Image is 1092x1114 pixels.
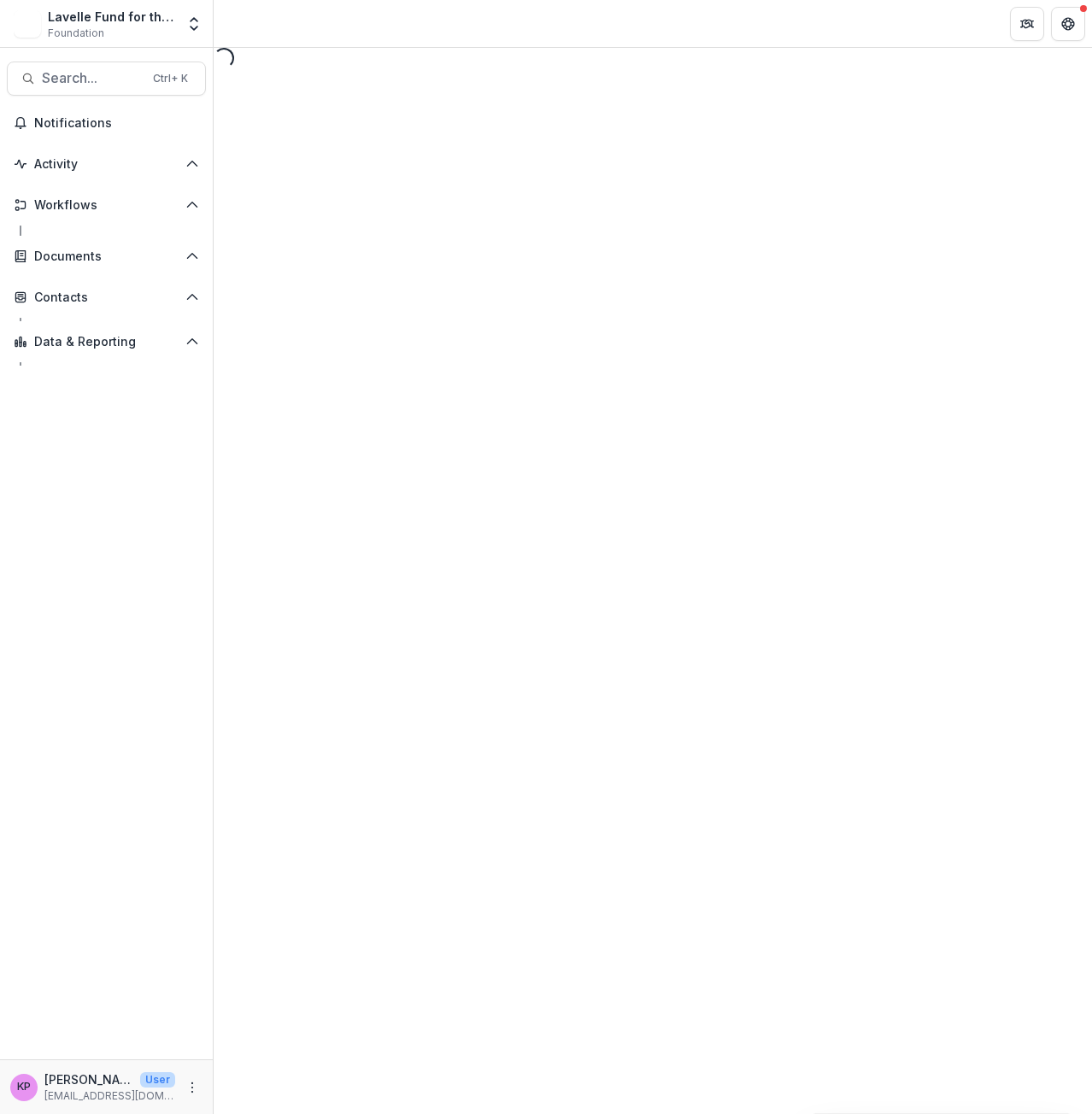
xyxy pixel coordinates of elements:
[34,198,179,213] span: Workflows
[7,284,206,311] button: Open Contacts
[14,10,41,38] img: Lavelle Fund for the Blind
[150,69,191,88] div: Ctrl + K
[7,328,206,355] button: Open Data & Reporting
[7,150,206,178] button: Open Activity
[34,290,179,305] span: Contacts
[17,1082,31,1093] div: Khanh Phan
[34,116,199,131] span: Notifications
[44,1070,133,1088] p: [PERSON_NAME]
[140,1072,175,1088] p: User
[7,191,206,219] button: Open Workflows
[7,109,206,137] button: Notifications
[7,243,206,270] button: Open Documents
[48,26,104,41] span: Foundation
[182,1077,203,1098] button: More
[48,8,175,26] div: Lavelle Fund for the Blind
[42,70,143,86] span: Search...
[34,335,179,349] span: Data & Reporting
[1051,7,1085,41] button: Get Help
[7,62,206,96] button: Search...
[44,1088,175,1104] p: [EMAIL_ADDRESS][DOMAIN_NAME]
[34,157,179,172] span: Activity
[34,249,179,264] span: Documents
[182,7,206,41] button: Open entity switcher
[1010,7,1044,41] button: Partners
